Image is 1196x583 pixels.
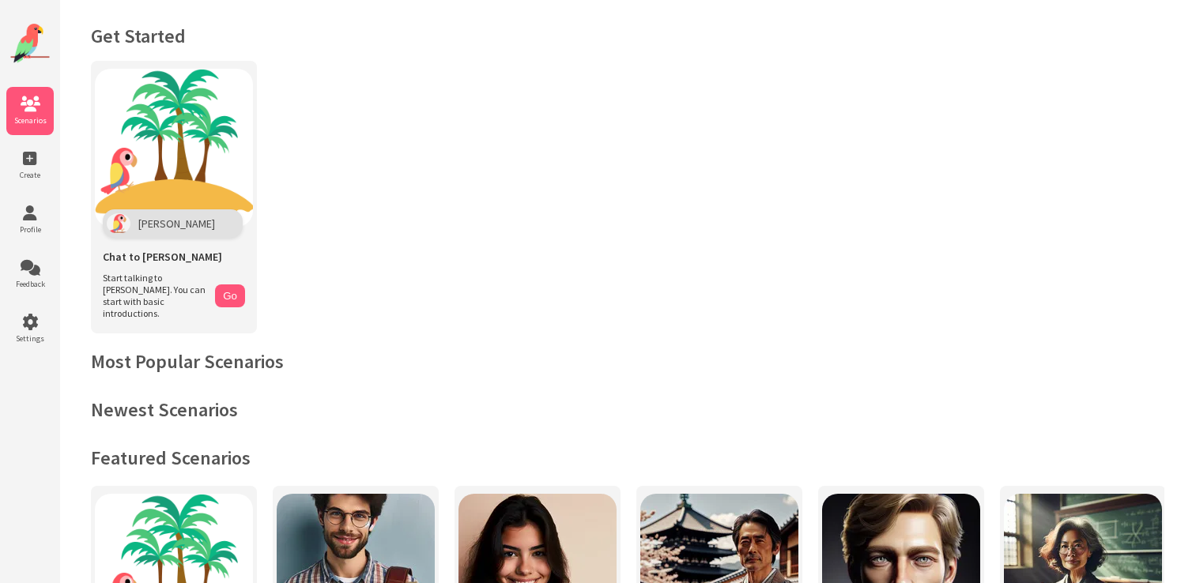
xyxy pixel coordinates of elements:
[91,24,1164,48] h1: Get Started
[91,397,1164,422] h2: Newest Scenarios
[6,224,54,235] span: Profile
[103,250,222,264] span: Chat to [PERSON_NAME]
[6,170,54,180] span: Create
[6,279,54,289] span: Feedback
[215,284,245,307] button: Go
[138,216,215,231] span: [PERSON_NAME]
[91,349,1164,374] h2: Most Popular Scenarios
[10,24,50,63] img: Website Logo
[95,69,253,227] img: Chat with Polly
[107,213,130,234] img: Polly
[103,272,207,319] span: Start talking to [PERSON_NAME]. You can start with basic introductions.
[91,446,1164,470] h2: Featured Scenarios
[6,115,54,126] span: Scenarios
[6,333,54,344] span: Settings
